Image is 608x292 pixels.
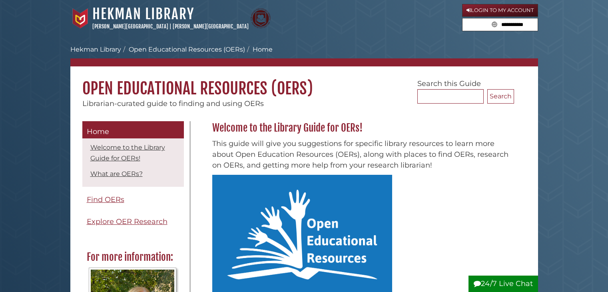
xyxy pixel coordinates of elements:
[212,138,510,171] p: This guide will give you suggestions for specific library resources to learn more about Open Educ...
[468,276,538,292] button: 24/7 Live Chat
[90,144,165,162] a: Welcome to the Library Guide for OERs!
[70,46,121,53] a: Hekman Library
[83,251,183,264] h2: For more information:
[462,18,538,32] form: Search library guides, policies, and FAQs.
[208,122,514,134] h2: Welcome to the Library Guide for OERs!
[87,217,167,226] span: Explore OER Research
[251,8,271,28] img: Calvin Theological Seminary
[489,18,500,29] button: Search
[173,23,249,30] a: [PERSON_NAME][GEOGRAPHIC_DATA]
[70,45,538,66] nav: breadcrumb
[169,23,171,30] span: |
[82,213,184,231] a: Explore OER Research
[90,170,143,178] a: What are OERs?
[70,8,90,28] img: Calvin University
[82,99,264,108] span: Librarian-curated guide to finding and using OERs
[92,5,194,23] a: Hekman Library
[82,121,184,139] a: Home
[92,23,168,30] a: [PERSON_NAME][GEOGRAPHIC_DATA]
[487,89,514,104] button: Search
[129,46,245,53] a: Open Educational Resources (OERs)
[87,127,109,136] span: Home
[462,4,538,17] a: Login to My Account
[82,191,184,209] a: Find OERs
[245,45,273,54] li: Home
[70,66,538,98] h1: Open Educational Resources (OERs)
[87,195,124,204] span: Find OERs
